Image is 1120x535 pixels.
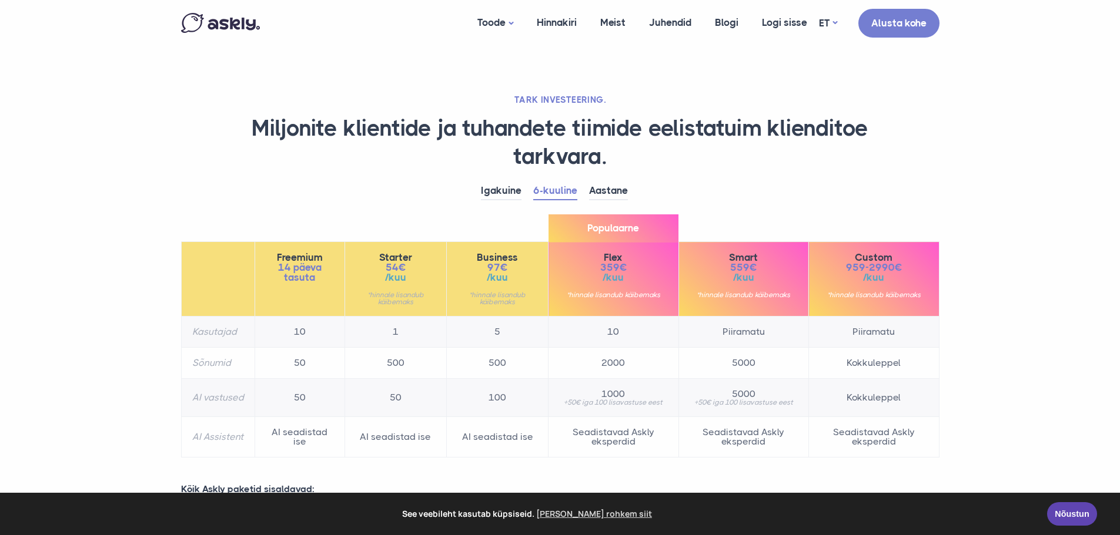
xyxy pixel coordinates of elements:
td: 50 [345,379,446,417]
td: 10 [255,317,345,348]
td: 1 [345,317,446,348]
td: 50 [255,348,345,379]
a: learn more about cookies [534,505,654,523]
a: 6-kuuline [533,182,577,200]
span: Starter [356,253,436,263]
td: 50 [255,379,345,417]
span: /kuu [356,272,436,282]
a: Alusta kohe [858,9,940,38]
small: *hinnale lisandub käibemaks [690,291,798,298]
span: 14 päeva tasuta [266,263,334,282]
span: /kuu [820,272,928,282]
small: +50€ iga 100 lisavastuse eest [690,399,798,406]
span: Populaarne [549,214,678,242]
small: *hinnale lisandub käibemaks [457,291,537,305]
td: AI seadistad ise [255,417,345,457]
strong: Kõik Askly paketid sisaldavad: [181,483,315,494]
td: AI seadistad ise [447,417,549,457]
img: Askly [181,13,260,33]
span: Smart [690,253,798,263]
td: 2000 [549,348,678,379]
span: Custom [820,253,928,263]
td: AI seadistad ise [345,417,446,457]
span: Flex [559,253,667,263]
h1: Miljonite klientide ja tuhandete tiimide eelistatuim klienditoe tarkvara. [181,115,940,170]
span: See veebileht kasutab küpsiseid. [17,505,1039,523]
small: +50€ iga 100 lisavastuse eest [559,399,667,406]
th: AI Assistent [181,417,255,457]
td: 5 [447,317,549,348]
th: AI vastused [181,379,255,417]
span: /kuu [457,272,537,282]
td: 5000 [678,348,808,379]
span: /kuu [559,272,667,282]
small: *hinnale lisandub käibemaks [820,291,928,298]
a: Aastane [589,182,628,200]
span: 1000 [559,389,667,399]
span: 559€ [690,263,798,272]
td: Seadistavad Askly eksperdid [678,417,808,457]
span: 359€ [559,263,667,272]
a: Igakuine [481,182,521,200]
td: 100 [447,379,549,417]
small: *hinnale lisandub käibemaks [356,291,436,305]
td: Seadistavad Askly eksperdid [809,417,939,457]
td: Piiramatu [678,317,808,348]
span: 54€ [356,263,436,272]
a: Nõustun [1047,502,1097,526]
td: 500 [345,348,446,379]
span: 5000 [690,389,798,399]
th: Sõnumid [181,348,255,379]
td: Seadistavad Askly eksperdid [549,417,678,457]
h2: TARK INVESTEERING. [181,94,940,106]
a: ET [819,15,837,32]
span: Business [457,253,537,263]
td: 500 [447,348,549,379]
th: Kasutajad [181,317,255,348]
td: Kokkuleppel [809,348,939,379]
small: *hinnale lisandub käibemaks [559,291,667,298]
td: Piiramatu [809,317,939,348]
span: Kokkuleppel [820,393,928,402]
span: 97€ [457,263,537,272]
span: 959-2990€ [820,263,928,272]
td: 10 [549,317,678,348]
span: Freemium [266,253,334,263]
span: /kuu [690,272,798,282]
